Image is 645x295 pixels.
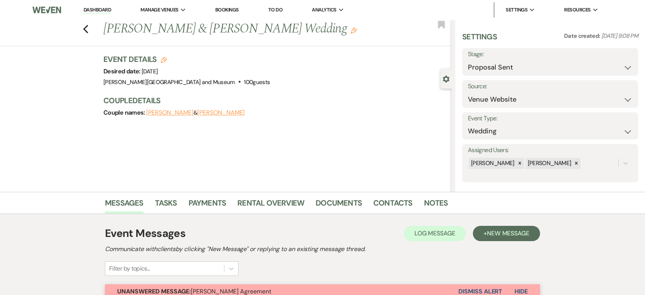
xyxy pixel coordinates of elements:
button: +New Message [473,226,540,241]
a: Tasks [155,197,177,214]
span: [DATE] 9:08 PM [601,32,638,40]
a: Messages [105,197,144,214]
button: Edit [351,27,357,34]
span: [DATE] [142,68,158,75]
a: Notes [424,197,448,214]
span: Log Message [414,229,455,237]
h3: Event Details [103,54,270,65]
span: New Message [487,229,529,237]
div: [PERSON_NAME] [526,158,572,169]
span: [PERSON_NAME][GEOGRAPHIC_DATA] and Museum [103,78,235,86]
a: Rental Overview [237,197,304,214]
div: Filter by topics... [109,264,150,273]
span: Couple names: [103,109,146,117]
a: Dashboard [84,6,111,14]
img: Weven Logo [32,2,61,18]
span: Desired date: [103,67,142,75]
span: & [146,109,245,117]
span: Resources [564,6,590,14]
span: Settings [506,6,527,14]
label: Stage: [468,49,632,60]
div: [PERSON_NAME] [469,158,516,169]
h2: Communicate with clients by clicking "New Message" or replying to an existing message thread. [105,245,540,254]
h3: Settings [462,31,497,48]
h1: Event Messages [105,225,185,242]
a: Documents [316,197,362,214]
a: Payments [189,197,226,214]
span: Analytics [312,6,336,14]
a: Contacts [373,197,413,214]
button: [PERSON_NAME] [146,110,193,116]
h3: Couple Details [103,95,444,106]
span: Manage Venues [140,6,178,14]
a: To Do [268,6,282,13]
a: Bookings [215,6,239,13]
label: Source: [468,81,632,92]
span: Date created: [564,32,601,40]
label: Event Type: [468,113,632,124]
button: [PERSON_NAME] [197,110,245,116]
button: Log Message [404,226,466,241]
label: Assigned Users: [468,145,632,156]
h1: [PERSON_NAME] & [PERSON_NAME] Wedding [103,20,379,38]
span: 100 guests [244,78,270,86]
button: Close lead details [443,75,450,82]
